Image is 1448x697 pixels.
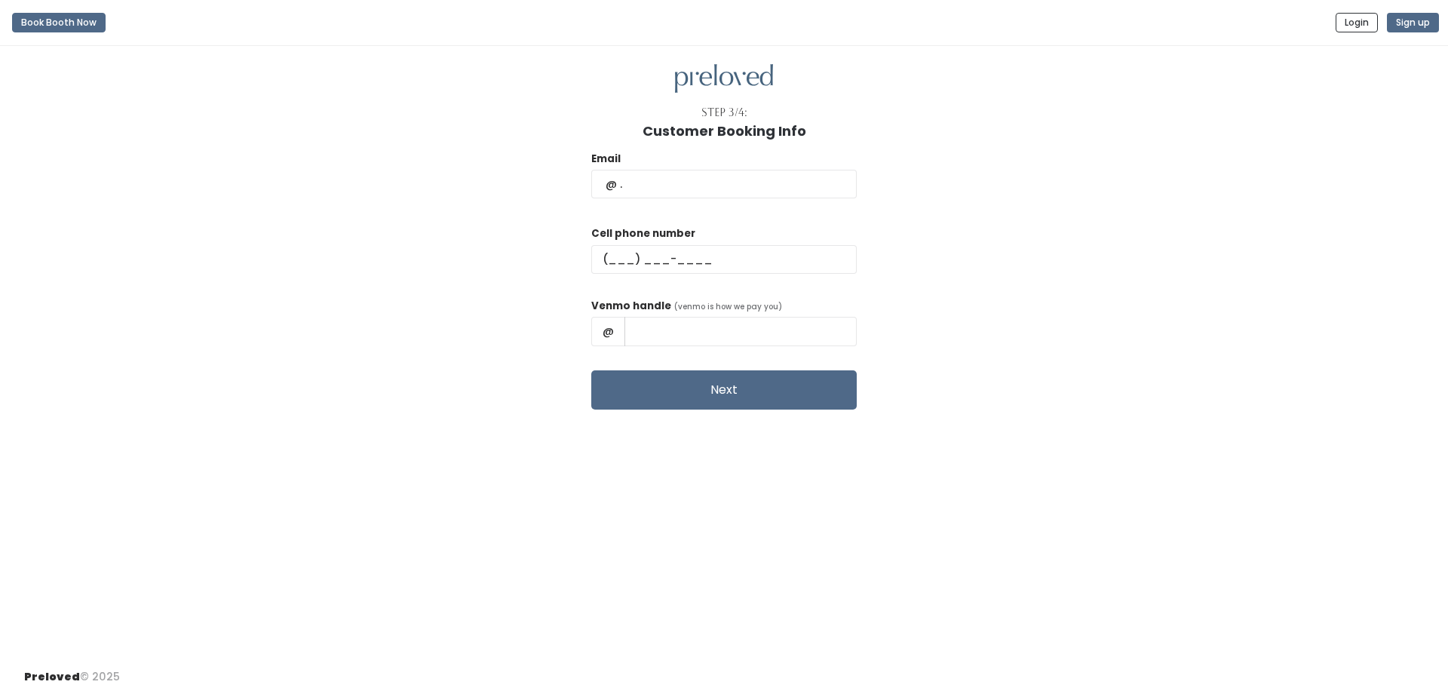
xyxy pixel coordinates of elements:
input: @ . [591,170,857,198]
button: Login [1336,13,1378,32]
button: Sign up [1387,13,1439,32]
div: © 2025 [24,657,120,685]
input: (___) ___-____ [591,245,857,274]
button: Book Booth Now [12,13,106,32]
div: Step 3/4: [701,105,747,121]
span: (venmo is how we pay you) [674,301,782,312]
span: Preloved [24,669,80,684]
a: Book Booth Now [12,6,106,39]
button: Next [591,370,857,410]
label: Cell phone number [591,226,695,241]
span: @ [591,317,625,345]
label: Email [591,152,621,167]
label: Venmo handle [591,299,671,314]
img: preloved logo [675,64,773,94]
h1: Customer Booking Info [643,124,806,139]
